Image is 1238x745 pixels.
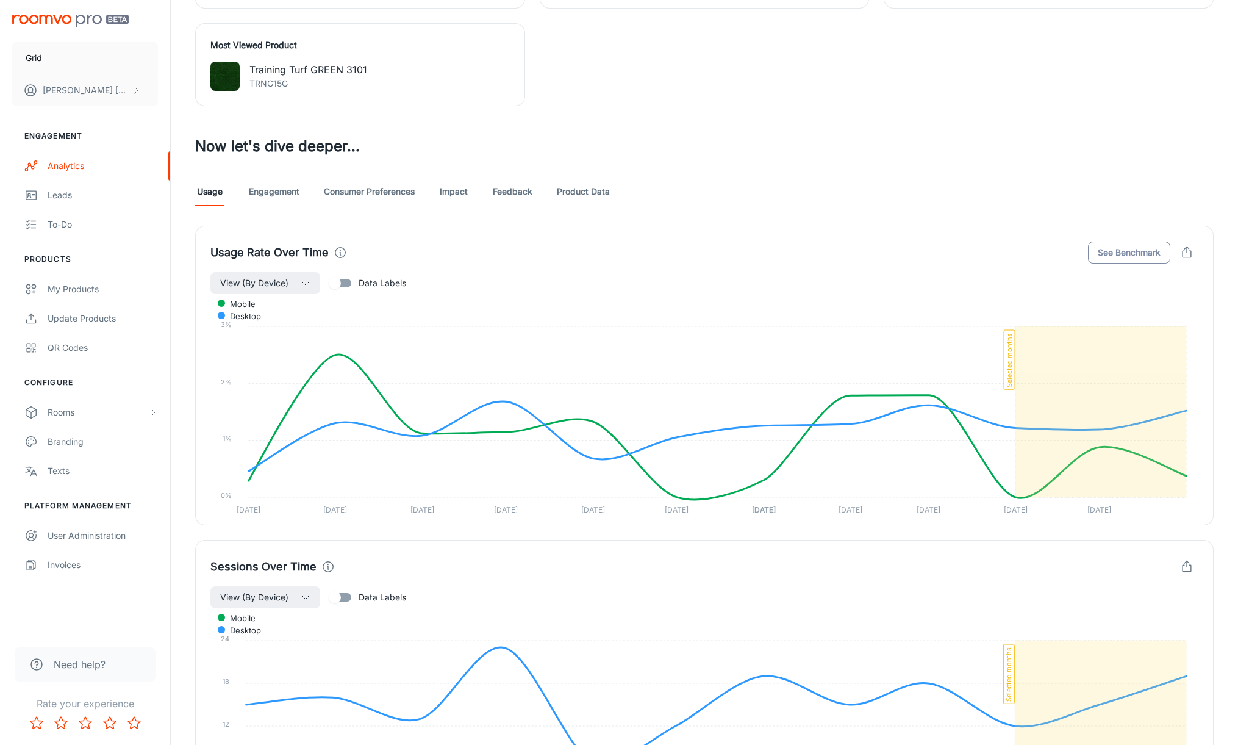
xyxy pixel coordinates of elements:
span: desktop [221,625,261,636]
tspan: 12 [223,720,229,729]
button: Rate 2 star [49,711,73,735]
tspan: [DATE] [581,505,605,514]
div: Leads [48,189,158,202]
img: Roomvo PRO Beta [12,15,129,27]
p: Rate your experience [10,696,160,711]
p: Training Turf GREEN 3101 [249,62,367,77]
button: Rate 3 star [73,711,98,735]
tspan: 24 [221,635,229,643]
div: My Products [48,283,158,296]
tspan: [DATE] [494,505,518,514]
a: Impact [439,177,468,206]
button: Rate 1 star [24,711,49,735]
button: See Benchmark [1088,242,1170,264]
a: Engagement [249,177,299,206]
div: Update Products [48,312,158,325]
tspan: [DATE] [1087,505,1111,514]
tspan: 2% [221,378,232,386]
tspan: 0% [221,491,232,500]
a: Usage [195,177,224,206]
div: Rooms [48,406,148,419]
span: desktop [221,311,261,322]
span: Data Labels [359,276,406,290]
tspan: [DATE] [839,505,862,514]
tspan: [DATE] [752,505,776,514]
span: Need help? [54,657,106,672]
a: Feedback [493,177,532,206]
div: User Administration [48,529,158,542]
tspan: [DATE] [323,505,347,514]
tspan: [DATE] [1004,505,1028,514]
div: Branding [48,435,158,448]
span: View (By Device) [220,276,288,290]
div: Analytics [48,159,158,173]
span: Data Labels [359,591,406,604]
h3: Now let's dive deeper... [195,135,1214,157]
a: Product Data [557,177,610,206]
h4: Sessions Over Time [210,558,317,575]
div: To-do [48,218,158,231]
tspan: 1% [223,434,232,443]
tspan: [DATE] [410,505,434,514]
div: Texts [48,464,158,478]
tspan: 18 [223,677,229,686]
tspan: [DATE] [917,505,940,514]
div: Invoices [48,558,158,572]
tspan: [DATE] [665,505,689,514]
p: TRNG15G [249,77,367,90]
h4: Most Viewed Product [210,38,510,52]
span: mobile [221,613,256,624]
button: View (By Device) [210,272,320,294]
img: Training Turf GREEN 3101 [210,62,240,91]
button: Grid [12,42,158,74]
button: [PERSON_NAME] [PERSON_NAME] [12,74,158,106]
tspan: 3% [221,320,232,329]
span: View (By Device) [220,590,288,605]
tspan: [DATE] [237,505,260,514]
span: mobile [221,298,256,309]
button: Rate 4 star [98,711,122,735]
p: Grid [26,51,42,65]
div: QR Codes [48,341,158,355]
button: Rate 5 star [122,711,146,735]
h4: Usage Rate Over Time [210,244,329,261]
a: Consumer Preferences [324,177,415,206]
p: [PERSON_NAME] [PERSON_NAME] [43,84,129,97]
button: View (By Device) [210,586,320,608]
